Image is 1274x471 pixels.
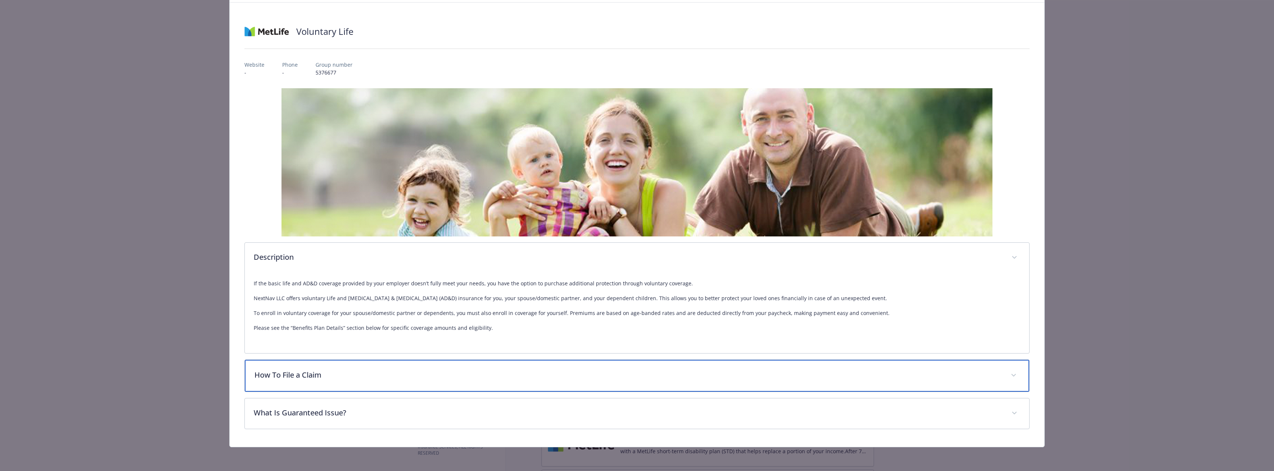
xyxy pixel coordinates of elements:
div: How To File a Claim [245,360,1029,392]
p: NextNav LLC offers voluntary Life and [MEDICAL_DATA] & [MEDICAL_DATA] (AD&D) insurance for you, y... [254,294,1020,303]
div: Description [245,243,1029,273]
p: Description [254,252,1003,263]
img: Metlife Inc [244,20,289,43]
p: Website [244,61,264,69]
p: - [244,69,264,76]
p: Group number [316,61,353,69]
img: banner [281,88,993,236]
p: How To File a Claim [254,369,1002,381]
p: To enroll in voluntary coverage for your spouse/domestic partner or dependents, you must also enr... [254,309,1020,318]
p: Phone [282,61,298,69]
div: Description [245,273,1029,353]
h2: Voluntary Life [296,25,353,38]
p: Please see the “Benefits Plan Details” section below for specific coverage amounts and eligibility. [254,324,1020,332]
div: What Is Guaranteed Issue? [245,398,1029,429]
p: - [282,69,298,76]
p: What Is Guaranteed Issue? [254,407,1003,418]
p: 5376677 [316,69,353,76]
p: If the basic life and AD&D coverage provided by your employer doesn’t fully meet your needs, you ... [254,279,1020,288]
